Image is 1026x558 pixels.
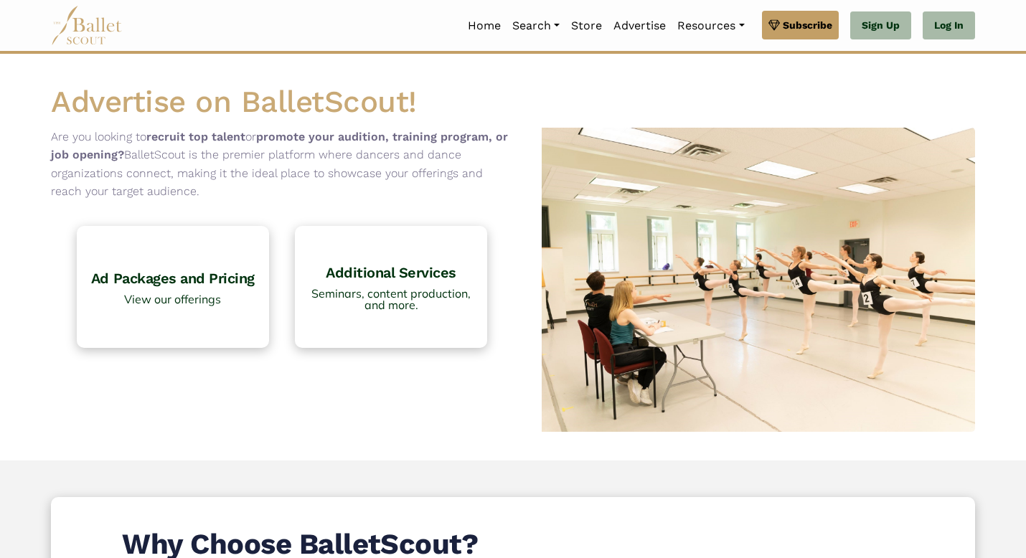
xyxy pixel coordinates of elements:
a: Ad Packages and Pricing View our offerings [77,226,269,348]
h1: Advertise on BalletScout! [51,82,975,122]
a: Sign Up [850,11,911,40]
p: Are you looking to or BalletScout is the premier platform where dancers and dance organizations c... [51,128,513,201]
img: Ballerinas at an audition [513,128,975,432]
a: Advertise [608,11,672,41]
a: Log In [923,11,975,40]
span: Seminars, content production, and more. [302,288,480,311]
a: Resources [672,11,750,41]
b: recruit top talent [146,130,245,143]
a: Search [507,11,565,41]
a: Additional Services Seminars, content production, and more. [295,226,487,348]
h4: Ad Packages and Pricing [84,269,262,288]
img: gem.svg [768,17,780,33]
a: Subscribe [762,11,839,39]
a: Home [462,11,507,41]
span: View our offerings [84,293,262,305]
span: Subscribe [783,17,832,33]
a: Store [565,11,608,41]
h4: Additional Services [302,263,480,282]
b: promote your audition, training program, or job opening? [51,130,508,162]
